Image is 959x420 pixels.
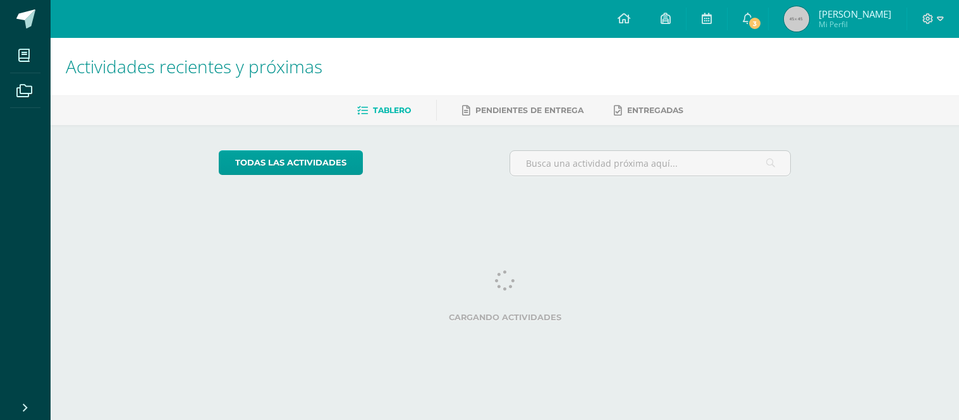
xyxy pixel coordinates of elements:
label: Cargando actividades [219,313,791,322]
span: 3 [748,16,762,30]
a: todas las Actividades [219,150,363,175]
span: [PERSON_NAME] [819,8,891,20]
a: Entregadas [614,100,683,121]
span: Pendientes de entrega [475,105,583,115]
span: Actividades recientes y próximas [66,54,322,78]
span: Entregadas [627,105,683,115]
span: Tablero [373,105,411,115]
a: Pendientes de entrega [462,100,583,121]
input: Busca una actividad próxima aquí... [510,151,790,176]
img: 45x45 [784,6,809,32]
a: Tablero [357,100,411,121]
span: Mi Perfil [819,19,891,30]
